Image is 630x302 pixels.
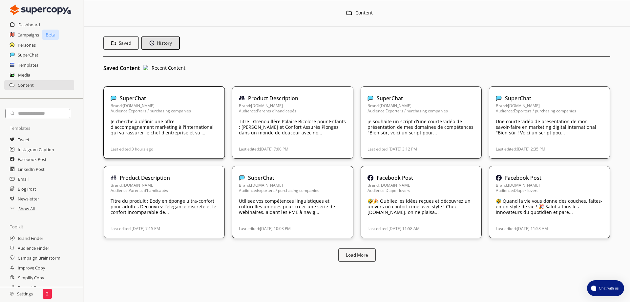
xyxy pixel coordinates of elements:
[239,198,346,215] p: Utilisez vos compétences linguistiques et culturelles uniques pour créer une série de webinaires,...
[18,80,34,90] a: Content
[10,17,16,22] img: website_grey.svg
[239,226,291,231] p: Last edited: [DATE] 10:03 PM
[367,95,373,101] img: Close
[18,50,38,60] a: SuperChat
[103,36,139,50] button: Saved
[367,103,475,108] p: Brand: [DOMAIN_NAME]
[18,154,47,164] a: Facebook Post
[239,108,346,114] p: Audience: Parents d'handicapés
[239,147,288,152] p: Last edited: [DATE] 7:00 PM
[18,20,40,30] a: Dashboard
[496,198,603,215] p: 🤣 Quand la vie vous donne des couches, faites-en un style de vie ! 🎉 Salut à tous les innovateurs...
[103,65,140,71] span: Saved Content
[367,108,475,114] p: Audience: Exporters / purchasing companies
[496,175,502,181] img: Close
[119,40,131,46] b: Saved
[248,173,274,183] h3: SuperChat
[18,135,30,145] a: Tweet
[338,248,376,262] button: Load More
[239,103,346,108] p: Brand: [DOMAIN_NAME]
[18,273,44,283] h2: Simplify Copy
[346,252,368,258] b: Load More
[496,119,603,135] p: Une courte vidéo de présentation de mon savoir-faire en marketing digital international "Bien sûr...
[367,147,417,152] p: Last edited: [DATE] 3:12 PM
[496,226,548,231] p: Last edited: [DATE] 11:58 AM
[505,173,541,183] h3: Facebook Post
[377,93,403,103] h3: SuperChat
[111,183,218,188] p: Brand: [DOMAIN_NAME]
[18,11,32,16] div: v 4.0.25
[239,188,346,193] p: Audience: Exporters / purchasing companies
[18,70,30,80] a: Media
[367,175,373,181] img: Close
[239,95,245,101] img: Close
[111,119,218,135] p: Je cherche à définir une offre d'accompagnement marketing à l'international qui va rassurer le ch...
[18,40,36,50] h2: Personas
[111,95,116,101] img: Close
[18,233,43,243] a: Brand Finder
[10,3,71,16] img: Close
[367,188,475,193] p: Audience: Diaper lovers
[17,17,49,22] div: Domaine: [URL]
[42,30,59,40] p: Beta
[27,38,32,43] img: tab_domain_overview_orange.svg
[18,263,45,273] a: Improve Copy
[18,174,29,184] a: Email
[377,173,413,183] h3: Facebook Post
[111,226,160,231] p: Last edited: [DATE] 7:15 PM
[46,291,49,296] p: 2
[496,188,603,193] p: Audience: Diaper lovers
[111,147,153,152] p: Last edited: 3 hours ago
[367,226,420,231] p: Last edited: [DATE] 11:58 AM
[111,108,218,114] p: Audience: Exporters / purchasing companies
[10,11,16,16] img: logo_orange.svg
[496,95,502,101] img: Close
[74,38,80,43] img: tab_keywords_by_traffic_grey.svg
[346,10,352,16] img: Close
[120,93,146,103] h3: SuperChat
[505,93,531,103] h3: SuperChat
[143,65,148,70] img: Close
[111,103,218,108] p: Brand: [DOMAIN_NAME]
[18,184,36,194] a: Blog Post
[111,175,116,181] img: Close
[18,145,54,154] h2: Instagram Caption
[248,93,298,103] h3: Product Description
[18,283,43,292] a: Expand Copy
[496,108,603,114] p: Audience: Exporters / purchasing companies
[355,10,373,17] div: Content
[596,286,620,291] span: Chat with us
[18,253,60,263] a: Campaign Brainstorm
[496,183,603,188] p: Brand: [DOMAIN_NAME]
[17,30,39,40] a: Campaigns
[120,173,170,183] h3: Product Description
[18,243,49,253] a: Audience Finder
[239,119,346,135] p: Titre : Grenouillère Polaire Bicolore pour Enfants : [PERSON_NAME] et Confort Assurés Plongez dan...
[18,204,35,214] a: Show All
[157,40,172,46] b: History
[587,280,624,296] button: atlas-launcher
[18,194,39,204] a: Newsletter
[34,39,51,43] div: Domaine
[18,164,45,174] a: LinkedIn Post
[152,65,185,71] p: Recent Content
[18,60,38,70] a: Templates
[367,183,475,188] p: Brand: [DOMAIN_NAME]
[111,188,218,193] p: Audience: Parents d'handicapés
[239,183,346,188] p: Brand: [DOMAIN_NAME]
